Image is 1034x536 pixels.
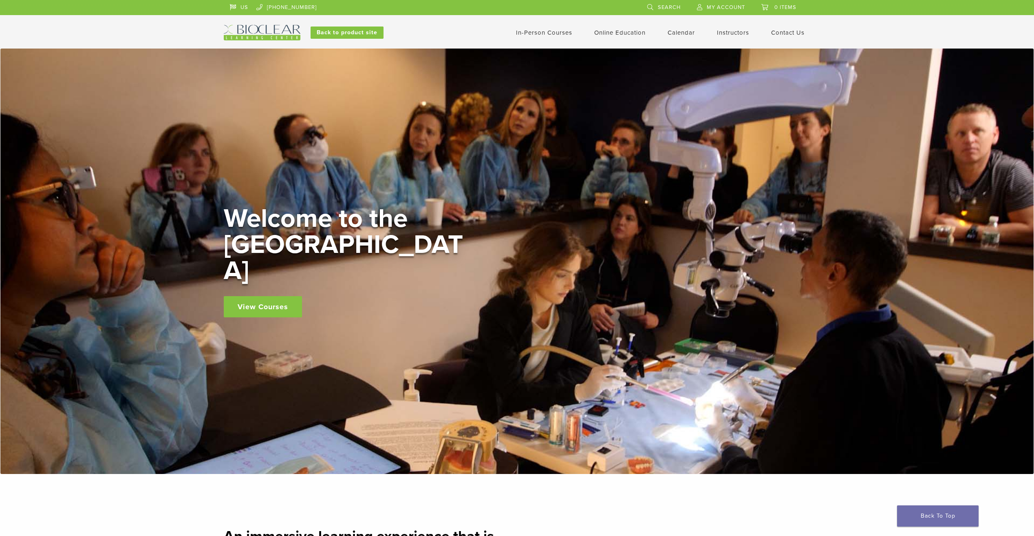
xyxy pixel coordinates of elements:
a: Calendar [668,29,695,36]
a: Online Education [594,29,646,36]
h2: Welcome to the [GEOGRAPHIC_DATA] [224,206,468,284]
img: Bioclear [224,25,300,40]
span: Search [658,4,681,11]
a: Instructors [717,29,749,36]
span: 0 items [774,4,796,11]
a: In-Person Courses [516,29,572,36]
a: View Courses [224,296,302,317]
span: My Account [707,4,745,11]
a: Back To Top [897,505,979,527]
a: Back to product site [311,27,384,39]
a: Contact Us [771,29,805,36]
